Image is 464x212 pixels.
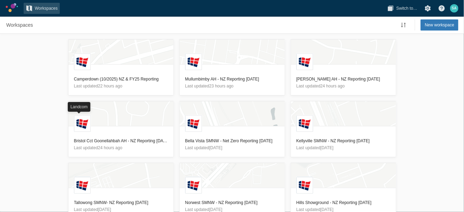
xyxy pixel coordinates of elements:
a: LLandcom logo[PERSON_NAME] AH - NZ Reporting [DATE]Last updated24 hours ago [291,39,396,95]
p: Last updated 24 hours ago [74,144,168,151]
p: Last updated 22 hours ago [74,83,168,90]
nav: Breadcrumb [4,19,35,31]
p: Last updated 24 hours ago [296,83,390,90]
button: New workspace [421,19,458,31]
div: L [185,115,202,132]
div: L [185,53,202,70]
p: Last updated [DATE] [185,144,279,151]
h3: Hills Showground - NZ Reporting [DATE] [296,199,390,206]
a: LLandcom logoCamperdown (10/2025) NZ & FY25 ReportingLast updated22 hours ago [68,39,174,95]
span: Switch to… [396,5,417,12]
a: LLandcom logoBristol Cct Goonellahbah AH - NZ Reporting [DATE]Last updated24 hours ago [68,101,174,157]
h3: Mullumbimby AH - NZ Reporting [DATE] [185,76,279,83]
div: L [296,115,313,132]
h3: Bristol Cct Goonellahbah AH - NZ Reporting [DATE] [74,137,168,144]
div: L [185,177,202,194]
span: Workspaces [6,22,33,28]
div: SA [450,4,458,12]
p: Last updated 23 hours ago [185,83,279,90]
p: Last updated [DATE] [296,144,390,151]
h3: Bella Vista SMNW - Net Zero Reporting [DATE] [185,137,279,144]
a: LLandcom logoBella Vista SMNW - Net Zero Reporting [DATE]Last updated[DATE] [179,101,285,157]
div: L [74,53,91,70]
a: Workspaces [4,19,35,31]
a: Workspaces [24,3,60,14]
button: Switch to… [385,3,420,14]
span: Workspaces [35,5,58,12]
a: LLandcom logoMullumbimby AH - NZ Reporting [DATE]Last updated23 hours ago [179,39,285,95]
h3: Norwest SMNW - NZ Reporting [DATE] [185,199,279,206]
a: LLandcom logoKellyville SMNW - NZ Reporting [DATE]Last updated[DATE] [291,101,396,157]
div: Landcom [68,102,90,112]
h3: Camperdown (10/2025) NZ & FY25 Reporting [74,76,168,83]
div: L [296,53,313,70]
h3: [PERSON_NAME] AH - NZ Reporting [DATE] [296,76,390,83]
h3: Tallowong SMNW- NZ Reporting [DATE] [74,199,168,206]
div: L [296,177,313,194]
div: L [74,177,91,194]
h3: Kellyville SMNW - NZ Reporting [DATE] [296,137,390,144]
span: New workspace [425,22,454,28]
div: L [74,115,91,132]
